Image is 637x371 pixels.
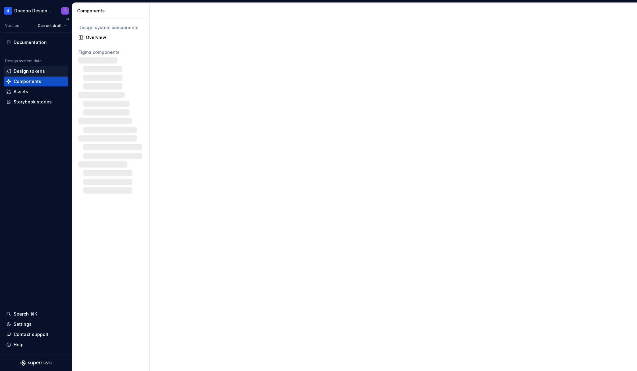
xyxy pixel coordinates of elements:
[14,89,28,95] div: Assets
[35,21,69,30] button: Current draft
[14,68,45,74] div: Design tokens
[20,360,51,366] svg: Supernova Logo
[4,309,68,319] button: Search ⌘K
[4,76,68,86] a: Components
[4,340,68,350] button: Help
[14,8,54,14] div: Docebo Design System
[14,78,41,85] div: Components
[14,99,52,105] div: Storybook stories
[78,49,143,55] div: Figma components
[14,331,49,338] div: Contact support
[4,97,68,107] a: Storybook stories
[4,87,68,97] a: Assets
[4,7,12,15] img: 61bee0c3-d5fb-461c-8253-2d4ca6d6a773.png
[86,34,143,41] div: Overview
[14,311,37,317] div: Search ⌘K
[78,24,143,31] div: Design system components
[14,39,47,46] div: Documentation
[76,33,146,42] a: Overview
[5,23,19,28] div: Version
[14,342,24,348] div: Help
[64,8,66,13] div: T
[4,37,68,47] a: Documentation
[14,321,32,327] div: Settings
[4,330,68,339] button: Contact support
[77,8,147,14] div: Components
[1,4,71,17] button: Docebo Design SystemT
[63,15,72,23] button: Collapse sidebar
[5,59,42,63] div: Design system data
[38,23,62,28] span: Current draft
[4,66,68,76] a: Design tokens
[4,319,68,329] a: Settings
